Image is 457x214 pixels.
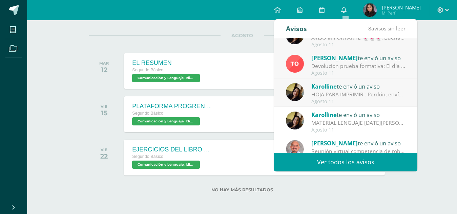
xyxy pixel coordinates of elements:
[132,146,213,153] div: EJERCICIOS DEL LIBRO DE TEXTO
[311,119,406,127] div: MATERIAL LENGUAJE MIÉRCOLES 13 DE AGOSTO : Buenas tardes estimados alumnos. Envío documento que d...
[99,61,109,66] div: MAR
[132,161,200,169] span: Comunicación y Lenguaje, Idioma Español 'C'
[368,25,406,32] span: avisos sin leer
[286,140,304,158] img: f4ddca51a09d81af1cee46ad6847c426.png
[286,83,304,101] img: fb79f5a91a3aae58e4c0de196cfe63c7.png
[274,153,417,171] a: Ver todos los avisos
[311,62,406,70] div: Devolución prueba formativa: El día de hoy se devuelve prueba formativa, se da la opción de traer...
[221,32,264,39] span: AGOSTO
[132,117,200,125] span: Comunicación y Lenguaje, Idioma Español 'C'
[132,68,163,72] span: Segundo Básico
[311,139,406,147] div: te envió un aviso
[100,147,108,152] div: VIE
[99,66,109,74] div: 12
[286,55,304,73] img: 756ce12fb1b4cf9faf9189d656ca7749.png
[101,109,107,117] div: 15
[311,111,337,119] span: Karolline
[100,152,108,160] div: 22
[311,139,358,147] span: [PERSON_NAME]
[382,10,421,16] span: Mi Perfil
[286,19,307,38] div: Avisos
[311,91,406,98] div: HOJA PARA IMPRIMIR : Perdón, envío documento para impresión. Gracias.
[132,60,202,67] div: EL RESUMEN
[132,111,163,116] span: Segundo Básico
[311,70,406,76] div: Agosto 11
[132,103,213,110] div: PLATAFORMA PROGRENTIS
[132,74,200,82] span: Comunicación y Lenguaje, Idioma Español 'C'
[311,82,337,90] span: Karolline
[311,147,406,155] div: Reunión virtual competencia de robótica en Cobán: Buen día saludos cordiales, el día de hoy a las...
[311,54,358,62] span: [PERSON_NAME]
[311,110,406,119] div: te envió un aviso
[382,4,421,11] span: [PERSON_NAME]
[363,3,377,17] img: 61f1a7443a3064b542eeddb9620aa586.png
[311,82,406,91] div: te envió un aviso
[286,112,304,129] img: fb79f5a91a3aae58e4c0de196cfe63c7.png
[368,25,371,32] span: 8
[311,127,406,133] div: Agosto 11
[89,187,395,192] label: No hay más resultados
[132,154,163,159] span: Segundo Básico
[311,99,406,104] div: Agosto 11
[101,104,107,109] div: VIE
[311,53,406,62] div: te envió un aviso
[311,42,406,48] div: Agosto 11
